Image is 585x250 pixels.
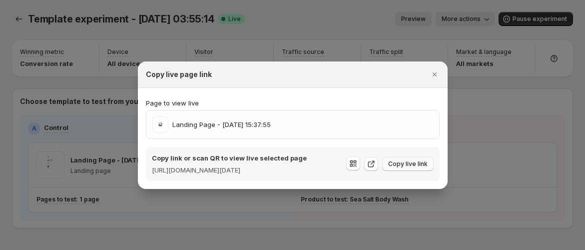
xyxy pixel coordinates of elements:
[172,119,271,129] p: Landing Page - [DATE] 15:37:55
[152,153,307,163] p: Copy link or scan QR to view live selected page
[152,165,307,175] p: [URL][DOMAIN_NAME][DATE]
[388,160,428,168] span: Copy live link
[428,67,442,81] button: Close
[146,98,440,108] p: Page to view live
[146,69,212,79] h2: Copy live page link
[382,157,434,171] button: Copy live link
[152,116,168,132] img: Landing Page - Jul 15, 15:37:55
